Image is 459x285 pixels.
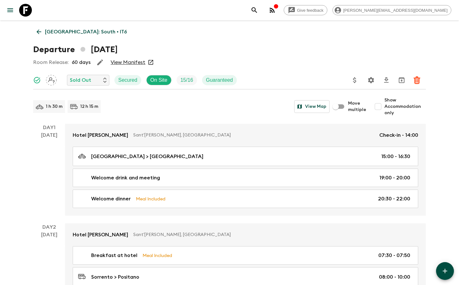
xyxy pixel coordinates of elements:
button: View Map [294,100,330,113]
p: 19:00 - 20:00 [379,174,410,182]
a: View Manifest [111,59,145,66]
a: Welcome drink and meeting19:00 - 20:00 [73,169,418,187]
p: Room Release: [33,59,69,66]
p: Day 1 [33,124,65,131]
p: Sold Out [70,76,91,84]
p: 08:00 - 10:00 [379,273,410,281]
p: Sant'[PERSON_NAME], [GEOGRAPHIC_DATA] [133,132,374,138]
p: 20:30 - 22:00 [378,195,410,203]
button: Delete [411,74,423,87]
p: Secured [118,76,137,84]
div: Trip Fill [177,75,197,85]
a: Welcome dinnerMeal Included20:30 - 22:00 [73,190,418,208]
h1: Departure [DATE] [33,43,118,56]
p: [GEOGRAPHIC_DATA]: South • IT6 [45,28,127,36]
p: Hotel [PERSON_NAME] [73,231,128,239]
a: Hotel [PERSON_NAME]Sant'[PERSON_NAME], [GEOGRAPHIC_DATA]Check-in - 14:00 [65,124,426,147]
button: Update Price, Early Bird Discount and Costs [348,74,361,87]
p: 60 days [72,59,91,66]
button: Archive (Completed, Cancelled or Unsynced Departures only) [395,74,408,87]
div: Secured [114,75,141,85]
p: [GEOGRAPHIC_DATA] > [GEOGRAPHIC_DATA] [91,153,203,160]
a: Give feedback [284,5,327,15]
p: 15 / 16 [180,76,193,84]
p: Welcome drink and meeting [91,174,160,182]
button: menu [4,4,17,17]
p: Sorrento > Positano [91,273,139,281]
p: Guaranteed [206,76,233,84]
a: [GEOGRAPHIC_DATA] > [GEOGRAPHIC_DATA]15:00 - 16:30 [73,147,418,166]
p: 1 h 30 m [46,103,62,110]
span: Give feedback [294,8,327,13]
a: [GEOGRAPHIC_DATA]: South • IT6 [33,25,130,38]
p: On Site [150,76,167,84]
p: Day 2 [33,223,65,231]
p: Meal Included [136,195,165,202]
div: On Site [146,75,171,85]
p: Welcome dinner [91,195,131,203]
button: search adventures [248,4,261,17]
span: Assign pack leader [46,77,57,82]
div: [DATE] [41,131,57,216]
p: 12 h 15 m [80,103,98,110]
p: Meal Included [142,252,172,259]
span: Show Accommodation only [384,97,426,116]
button: Settings [365,74,377,87]
p: Hotel [PERSON_NAME] [73,131,128,139]
svg: Synced Successfully [33,76,41,84]
p: Check-in - 14:00 [379,131,418,139]
a: Hotel [PERSON_NAME]Sant'[PERSON_NAME], [GEOGRAPHIC_DATA] [65,223,426,246]
p: Breakfast at hotel [91,252,137,259]
p: 07:30 - 07:50 [378,252,410,259]
a: Breakfast at hotelMeal Included07:30 - 07:50 [73,246,418,265]
button: Download CSV [380,74,393,87]
span: [PERSON_NAME][EMAIL_ADDRESS][DOMAIN_NAME] [340,8,451,13]
p: Sant'[PERSON_NAME], [GEOGRAPHIC_DATA] [133,232,413,238]
span: Move multiple [348,100,367,113]
div: [PERSON_NAME][EMAIL_ADDRESS][DOMAIN_NAME] [332,5,451,15]
p: 15:00 - 16:30 [381,153,410,160]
